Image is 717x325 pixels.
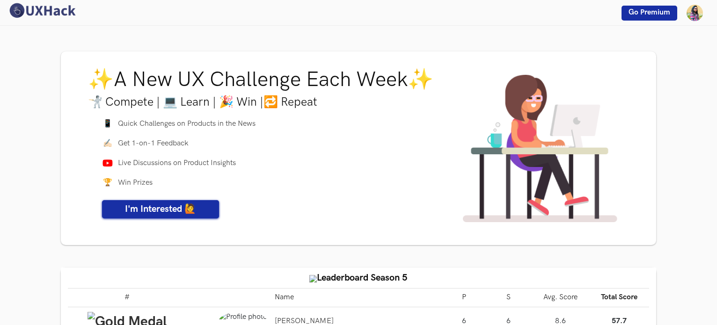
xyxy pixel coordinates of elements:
[102,139,442,150] li: Get 1-on-1 Feedback
[263,95,317,109] span: 🔁 Repeat
[102,159,113,167] img: Youtube icon
[687,5,703,21] img: Your profile pic
[102,159,442,170] li: Live Discussions on Product Insights
[309,275,317,282] img: trophy.png
[590,289,649,307] th: Total Score
[102,178,113,189] span: 🏆
[68,289,186,307] th: #
[102,119,442,130] li: Quick Challenges on Products in the News
[102,200,219,218] a: I'm Interested 🙋
[102,119,113,130] span: 📱
[441,289,486,307] th: P
[463,75,618,222] img: UXHack cover
[102,178,442,189] li: Win Prizes
[7,2,77,19] img: UXHack logo
[408,67,433,92] span: ✨
[88,67,456,93] h1: A New UX Challenge Each Week
[271,289,441,307] th: Name
[531,289,590,307] th: Avg. Score
[125,203,196,215] span: I'm Interested 🙋
[68,272,649,283] h4: Leaderboard Season 5
[102,139,113,150] span: ✍🏻
[88,67,114,92] span: ✨
[622,6,677,21] a: Go Premium
[486,289,531,307] th: S
[629,8,670,17] span: Go Premium
[88,95,456,109] h3: 🤺 Compete | 💻 Learn | 🎉 Win |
